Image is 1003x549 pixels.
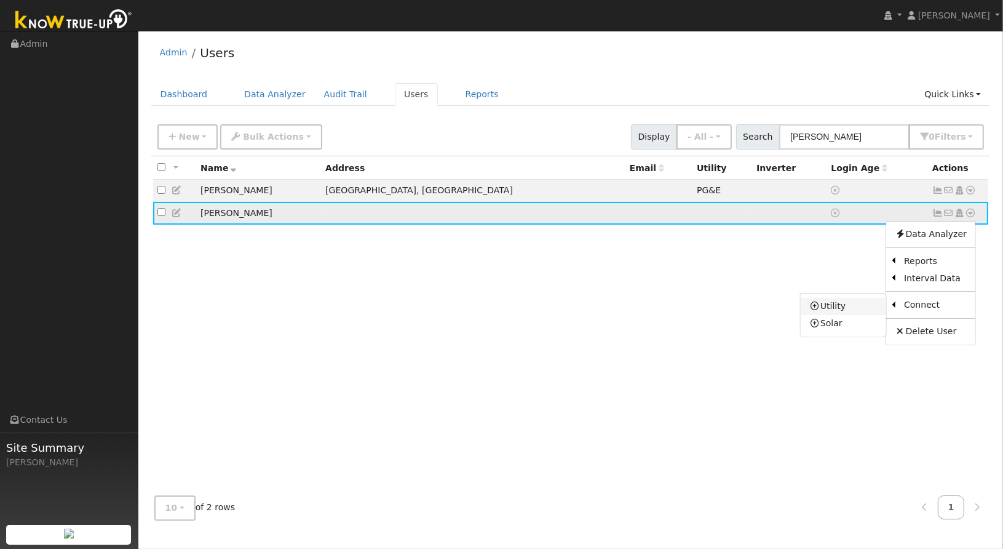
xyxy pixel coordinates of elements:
a: Solar [801,315,886,332]
input: Search [779,124,910,150]
img: Know True-Up [9,7,138,34]
a: Connect [895,297,975,314]
span: Site Summary [6,439,132,456]
a: Not connected [932,208,943,218]
div: [PERSON_NAME] [6,456,132,469]
a: Users [200,46,234,60]
span: Display [631,124,677,150]
span: [PERSON_NAME] [918,10,990,20]
a: 1 [938,495,965,519]
div: Address [325,162,621,175]
button: 0Filters [909,124,984,150]
a: Edit User [172,185,183,195]
button: Bulk Actions [220,124,322,150]
a: No login access [831,185,842,195]
span: of 2 rows [154,495,236,521]
a: Reports [456,83,508,106]
td: [PERSON_NAME] [196,202,321,225]
a: Admin [160,47,188,57]
a: Quick Links [915,83,990,106]
td: [GEOGRAPHIC_DATA], [GEOGRAPHIC_DATA] [321,180,625,202]
a: Reports [895,252,975,270]
i: No email address [943,209,954,217]
div: Inverter [756,162,822,175]
span: Bulk Actions [243,132,304,142]
a: Data Analyzer [235,83,315,106]
a: Other actions [965,184,977,197]
a: Login As [954,208,965,218]
button: - All - [676,124,732,150]
a: Users [395,83,438,106]
img: retrieve [64,529,74,539]
a: No login access [831,208,842,218]
a: Delete User [886,323,975,340]
td: [PERSON_NAME] [196,180,321,202]
span: s [961,132,965,142]
span: Days since last login [831,163,887,173]
span: Name [200,163,237,173]
a: Edit User [172,208,183,218]
a: Data Analyzer [886,226,975,243]
span: PG&E [697,185,721,195]
span: Filter [935,132,966,142]
a: Interval Data [895,270,975,287]
div: Actions [932,162,984,175]
a: Audit Trail [315,83,376,106]
a: Other actions [965,207,977,220]
span: New [178,132,199,142]
span: Email [630,163,664,173]
i: No email address [943,186,954,194]
a: Show Graph [932,185,943,195]
a: Login As [954,185,965,195]
button: 10 [154,495,196,521]
span: Search [736,124,780,150]
div: Utility [697,162,748,175]
span: 10 [165,503,178,513]
a: Utility [801,298,886,315]
a: Dashboard [151,83,217,106]
button: New [157,124,218,150]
